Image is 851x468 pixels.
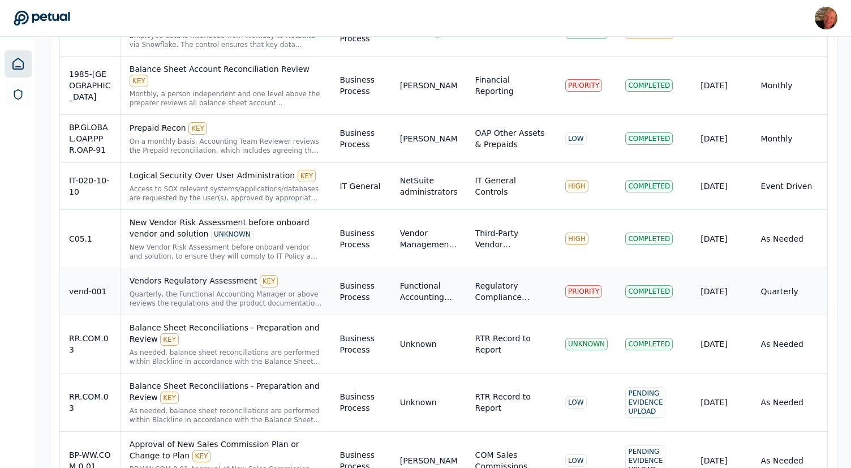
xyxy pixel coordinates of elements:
[130,348,322,366] div: As needed, balance sheet reconciliations are performed within Blackline in accordance with the Ba...
[14,10,70,26] a: Go to Dashboard
[700,286,742,297] div: [DATE]
[192,450,211,462] div: KEY
[625,285,673,298] div: Completed
[400,397,437,408] div: Unknown
[625,233,673,245] div: Completed
[400,133,457,144] div: [PERSON_NAME]
[330,315,390,373] td: Business Process
[330,115,390,163] td: Business Process
[130,75,148,87] div: KEY
[475,74,547,97] div: Financial Reporting
[130,170,322,182] div: Logical Security Over User Administration
[130,89,322,108] div: Monthly, a person independent and one level above the preparer reviews all balance sheet account ...
[330,268,390,315] td: Business Process
[565,79,602,92] div: PRIORITY
[475,280,547,303] div: Regulatory Compliance Management
[700,338,742,350] div: [DATE]
[752,57,827,115] td: Monthly
[130,63,322,87] div: Balance Sheet Account Reconciliation Review
[625,180,673,192] div: Completed
[565,338,608,350] div: UNKNOWN
[69,68,111,102] div: 1985-[GEOGRAPHIC_DATA]
[475,175,547,197] div: IT General Controls
[565,285,602,298] div: PRIORITY
[330,163,390,210] td: IT General
[69,175,111,197] div: IT-020-10-10
[752,315,827,373] td: As Needed
[260,275,278,287] div: KEY
[400,280,457,303] div: Functional Accounting Manager or above
[188,122,207,135] div: KEY
[565,132,587,145] div: LOW
[400,175,457,197] div: NetSuite administrators
[475,227,547,250] div: Third-Party Vendor Onboarding
[752,163,827,210] td: Event Driven
[400,80,457,91] div: [PERSON_NAME]
[330,373,390,432] td: Business Process
[565,233,588,245] div: HIGH
[475,391,547,414] div: RTR Record to Report
[700,133,742,144] div: [DATE]
[298,170,316,182] div: KEY
[69,286,111,297] div: vend-001
[400,455,457,466] div: [PERSON_NAME]
[752,210,827,268] td: As Needed
[130,243,322,261] div: New Vendor Risk Assessment before onboard vendor and solution, to ensure they will comply to IT P...
[400,338,437,350] div: Unknown
[69,333,111,355] div: RR.COM.03
[752,115,827,163] td: Monthly
[330,57,390,115] td: Business Process
[400,227,457,250] div: Vendor Management Team
[211,228,253,241] div: UNKNOWN
[625,79,673,92] div: Completed
[625,338,673,350] div: Completed
[565,396,587,409] div: LOW
[700,80,742,91] div: [DATE]
[130,380,322,404] div: Balance Sheet Reconciliations - Preparation and Review
[700,455,742,466] div: [DATE]
[69,233,111,244] div: C05.1
[160,392,179,404] div: KEY
[565,180,588,192] div: HIGH
[130,406,322,424] div: As needed, balance sheet reconciliations are performed within Blackline in accordance with the Ba...
[625,387,665,418] div: Pending Evidence Upload
[130,31,322,49] div: Employee data is interfaced from Workday to NetSuite via Snowflake. The control ensures that key ...
[700,233,742,244] div: [DATE]
[130,275,322,287] div: Vendors Regulatory Assessment
[625,132,673,145] div: Completed
[565,454,587,467] div: LOW
[815,7,837,29] img: Micha Berdichevsky⁩
[160,333,179,346] div: KEY
[130,322,322,346] div: Balance Sheet Reconciliations - Preparation and Review
[330,210,390,268] td: Business Process
[130,290,322,308] div: Quarterly, the Functional Accounting Manager or above reviews the regulations and the product doc...
[752,373,827,432] td: As Needed
[130,137,322,155] div: On a monthly basis, Accounting Team Reviewer reviews the Prepaid reconciliation, which includes a...
[5,50,32,78] a: Dashboard
[700,397,742,408] div: [DATE]
[130,217,322,241] div: New Vendor Risk Assessment before onboard vendor and solution
[700,181,742,192] div: [DATE]
[130,184,322,203] div: Access to SOX relevant systems/applications/databases are requested by the user(s), approved by a...
[130,122,322,135] div: Prepaid Recon
[69,122,111,156] div: BP.GLOBAL.OAP.PPR.OAP-91
[6,82,31,107] a: SOC 1 Reports
[69,391,111,414] div: RR.COM.03
[475,127,547,150] div: OAP Other Assets & Prepaids
[130,439,322,462] div: Approval of New Sales Commission Plan or Change to Plan
[752,268,827,315] td: Quarterly
[475,333,547,355] div: RTR Record to Report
